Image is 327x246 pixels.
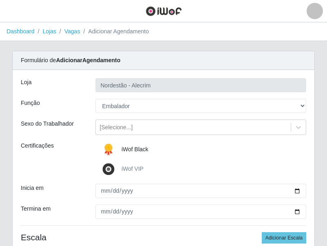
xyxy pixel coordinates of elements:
[100,161,120,177] img: iWof VIP
[21,120,74,128] label: Sexo do Trabalhador
[42,28,56,35] a: Lojas
[95,184,307,198] input: 00/00/0000
[56,57,120,63] strong: Adicionar Agendamento
[21,142,54,150] label: Certificações
[21,184,44,192] label: Inicia em
[7,28,35,35] a: Dashboard
[122,165,144,172] span: iWof VIP
[21,232,306,242] h4: Escala
[146,6,182,16] img: CoreUI Logo
[64,28,80,35] a: Vagas
[21,205,51,213] label: Termina em
[122,146,148,152] span: iWof Black
[100,123,133,132] div: [Selecione...]
[80,27,149,36] li: Adicionar Agendamento
[21,78,31,87] label: Loja
[21,99,40,107] label: Função
[95,205,307,219] input: 00/00/0000
[100,142,120,158] img: iWof Black
[262,232,306,244] button: Adicionar Escala
[13,51,314,70] div: Formulário de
